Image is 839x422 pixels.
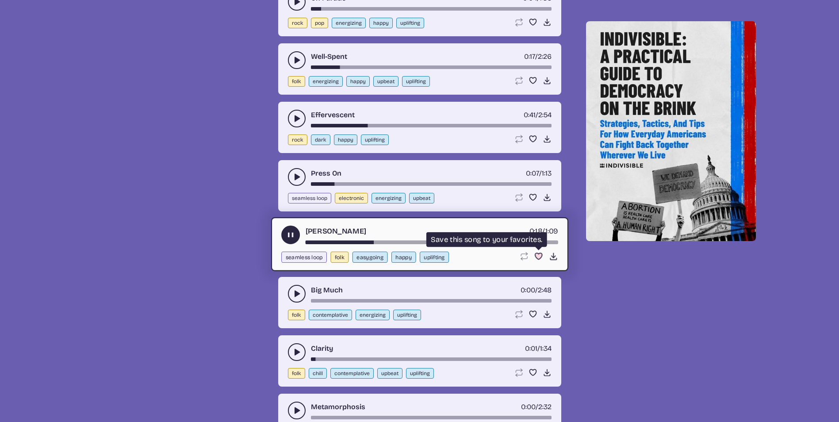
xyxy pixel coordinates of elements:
button: Favorite [529,18,537,27]
div: / [526,168,552,179]
button: Loop [514,76,523,85]
button: energizing [332,18,366,28]
button: upbeat [373,76,398,87]
div: / [524,110,552,120]
button: Favorite [529,368,537,377]
button: play-pause toggle [288,285,306,303]
button: Loop [514,134,523,143]
span: timer [526,169,539,177]
button: electronic [335,193,368,203]
button: happy [346,76,370,87]
span: timer [529,226,542,235]
a: Effervescent [311,110,355,120]
button: play-pause toggle [288,402,306,419]
span: 1:34 [540,344,552,353]
button: Loop [514,310,523,318]
div: / [529,226,558,237]
a: Metamorphosis [311,402,365,412]
button: Favorite [529,193,537,202]
a: Well-Spent [311,51,347,62]
span: 1:09 [545,226,558,235]
span: timer [525,344,537,353]
button: Favorite [529,76,537,85]
button: rock [288,134,307,145]
button: upbeat [377,368,402,379]
span: timer [524,52,535,61]
span: 2:48 [538,286,552,294]
span: 1:13 [542,169,552,177]
button: Loop [519,252,528,261]
button: folk [288,310,305,320]
div: song-time-bar [311,357,552,361]
button: energizing [372,193,406,203]
div: song-time-bar [311,7,552,11]
div: song-time-bar [311,182,552,186]
div: song-time-bar [311,299,552,303]
button: folk [288,76,305,87]
button: happy [369,18,393,28]
span: timer [521,403,536,411]
button: uplifting [393,310,421,320]
a: Big Much [311,285,343,295]
button: folk [330,252,349,263]
img: Help save our democracy! [586,21,756,241]
button: uplifting [402,76,430,87]
button: chill [309,368,327,379]
button: pop [311,18,328,28]
button: play-pause toggle [288,51,306,69]
button: rock [288,18,307,28]
button: happy [391,252,416,263]
button: Loop [514,193,523,202]
button: contemplative [330,368,374,379]
span: 2:32 [538,403,552,411]
button: play-pause toggle [288,110,306,127]
span: timer [524,111,536,119]
div: / [525,343,552,354]
button: play-pause toggle [281,226,300,244]
div: / [521,402,552,412]
button: Favorite [529,310,537,318]
button: Loop [514,18,523,27]
button: Loop [514,368,523,377]
button: Favorite [534,252,543,261]
button: uplifting [406,368,434,379]
button: play-pause toggle [288,168,306,186]
button: uplifting [420,252,449,263]
button: uplifting [361,134,389,145]
div: / [521,285,552,295]
div: / [524,51,552,62]
div: song-time-bar [305,241,558,244]
button: play-pause toggle [288,343,306,361]
button: seamless loop [281,252,327,263]
button: uplifting [396,18,424,28]
button: easygoing [352,252,387,263]
button: happy [334,134,357,145]
button: seamless loop [288,193,331,203]
div: song-time-bar [311,416,552,419]
span: timer [521,286,535,294]
a: Press On [311,168,341,179]
span: 2:54 [538,111,552,119]
div: song-time-bar [311,65,552,69]
button: folk [288,368,305,379]
button: upbeat [409,193,434,203]
button: dark [311,134,330,145]
div: song-time-bar [311,124,552,127]
a: Clarity [311,343,333,354]
button: energizing [356,310,390,320]
a: [PERSON_NAME] [305,226,366,237]
button: Favorite [529,134,537,143]
button: contemplative [309,310,352,320]
button: energizing [309,76,343,87]
span: 2:26 [538,52,552,61]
